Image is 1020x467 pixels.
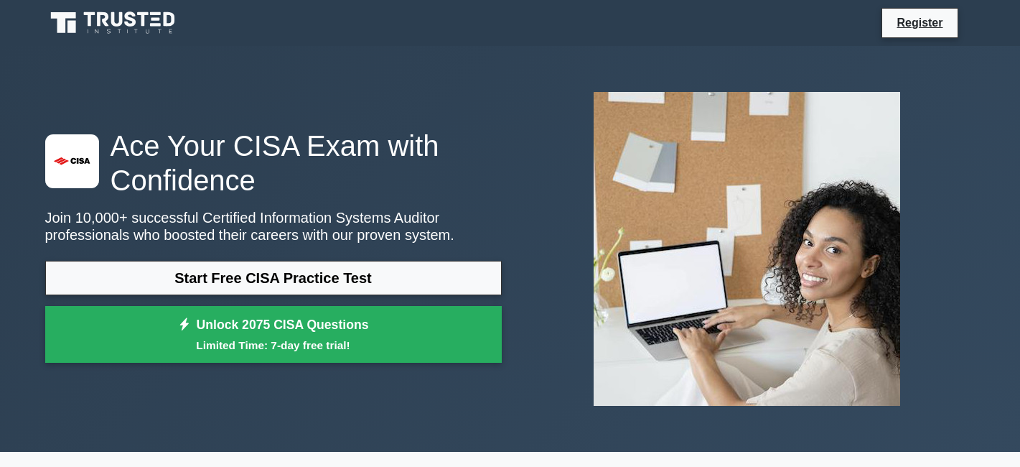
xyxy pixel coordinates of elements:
[45,261,502,295] a: Start Free CISA Practice Test
[45,209,502,244] p: Join 10,000+ successful Certified Information Systems Auditor professionals who boosted their car...
[45,129,502,198] h1: Ace Your CISA Exam with Confidence
[888,14,951,32] a: Register
[45,306,502,364] a: Unlock 2075 CISA QuestionsLimited Time: 7-day free trial!
[63,337,484,353] small: Limited Time: 7-day free trial!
